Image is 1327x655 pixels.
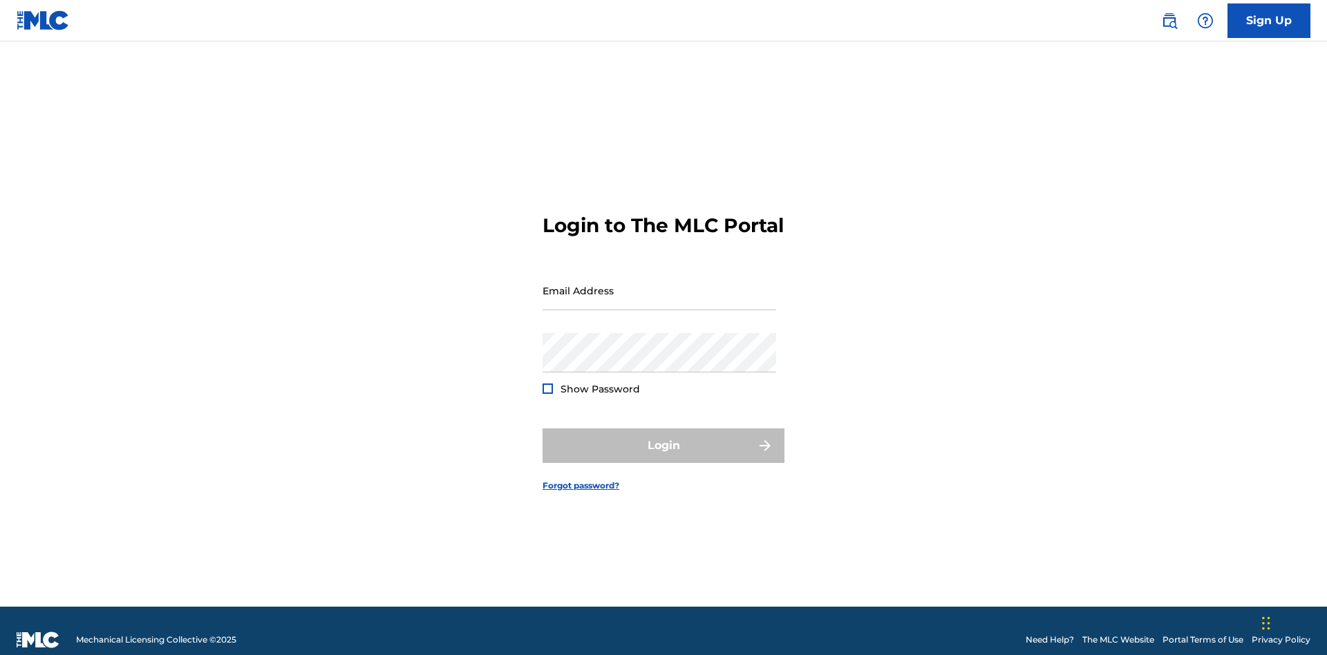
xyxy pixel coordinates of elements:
[1082,634,1154,646] a: The MLC Website
[1026,634,1074,646] a: Need Help?
[1156,7,1183,35] a: Public Search
[17,10,70,30] img: MLC Logo
[76,634,236,646] span: Mechanical Licensing Collective © 2025
[1227,3,1310,38] a: Sign Up
[1163,634,1243,646] a: Portal Terms of Use
[543,480,619,492] a: Forgot password?
[1262,602,1270,644] div: Drag
[561,383,640,395] span: Show Password
[1258,589,1327,655] iframe: Chat Widget
[17,632,59,648] img: logo
[543,213,784,238] h3: Login to The MLC Portal
[1161,12,1178,29] img: search
[1192,7,1219,35] div: Help
[1252,634,1310,646] a: Privacy Policy
[1197,12,1214,29] img: help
